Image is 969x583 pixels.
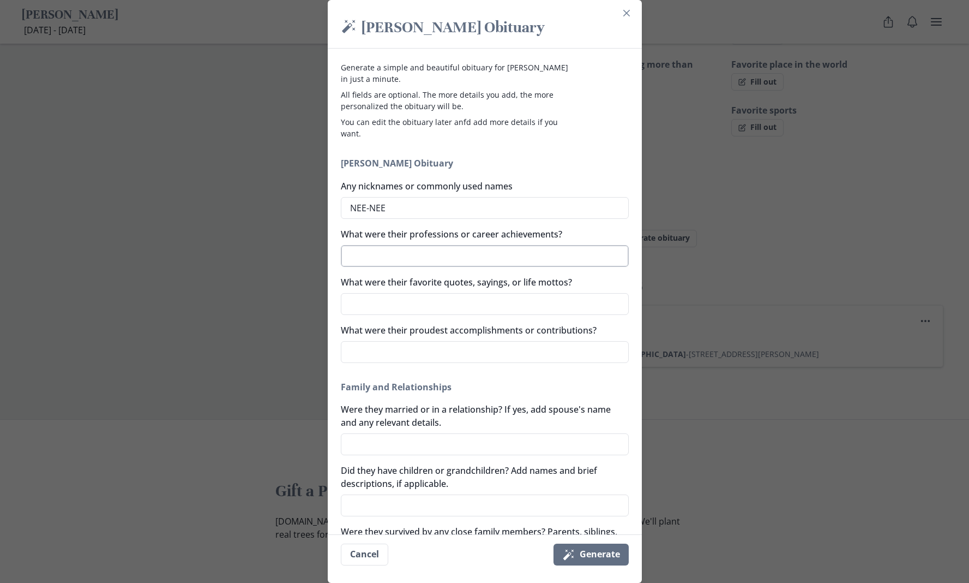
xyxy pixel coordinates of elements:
button: Close [618,4,635,22]
button: Cancel [341,544,388,566]
label: What were their professions or career achievements? [341,228,622,241]
p: All fields are optional. The more details you add, the more personalized the obituary will be. [341,89,571,112]
label: Did they have children or grandchildren? Add names and brief descriptions, if applicable. [341,464,622,490]
label: What were their proudest accomplishments or contributions? [341,324,622,337]
textarea: NEE-NEE [341,197,629,219]
p: You can edit the obituary later anfd add more details if you want. [341,116,571,139]
label: Any nicknames or commonly used names [341,180,622,193]
h2: [PERSON_NAME] Obituary [341,17,629,39]
label: Were they survived by any close family members? Parents, siblings, etc. [341,525,622,551]
label: Were they married or in a relationship? If yes, add spouse's name and any relevant details. [341,403,622,429]
p: Generate a simple and beautiful obituary for [PERSON_NAME] in just a minute. [341,62,571,85]
label: What were their favorite quotes, sayings, or life mottos? [341,276,622,289]
h2: Family and Relationships [341,380,629,394]
button: Generate [553,544,629,566]
h2: [PERSON_NAME] Obituary [341,157,629,170]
